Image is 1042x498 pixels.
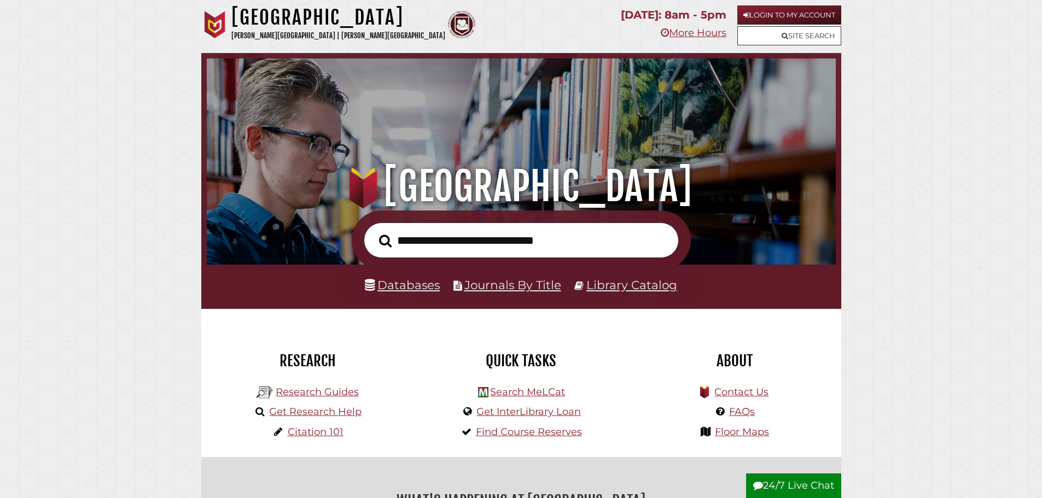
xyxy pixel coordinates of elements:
a: More Hours [661,27,726,39]
a: Contact Us [714,386,769,398]
p: [DATE]: 8am - 5pm [621,5,726,25]
h2: About [636,351,833,370]
a: Library Catalog [586,278,677,292]
a: Login to My Account [737,5,841,25]
a: Find Course Reserves [476,426,582,438]
img: Hekman Library Logo [478,387,488,397]
a: Get InterLibrary Loan [476,406,581,418]
h1: [GEOGRAPHIC_DATA] [231,5,445,30]
a: Floor Maps [715,426,769,438]
a: Site Search [737,26,841,45]
h2: Research [209,351,406,370]
a: Databases [365,278,440,292]
a: FAQs [729,406,755,418]
p: [PERSON_NAME][GEOGRAPHIC_DATA] | [PERSON_NAME][GEOGRAPHIC_DATA] [231,30,445,42]
button: Search [374,231,397,251]
a: Citation 101 [288,426,344,438]
a: Research Guides [276,386,359,398]
h2: Quick Tasks [423,351,620,370]
h1: [GEOGRAPHIC_DATA] [222,162,820,210]
a: Get Research Help [269,406,362,418]
img: Hekman Library Logo [257,384,273,401]
img: Calvin Theological Seminary [448,11,475,38]
a: Journals By Title [464,278,561,292]
i: Search [379,234,392,248]
img: Calvin University [201,11,229,38]
a: Search MeLCat [490,386,565,398]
